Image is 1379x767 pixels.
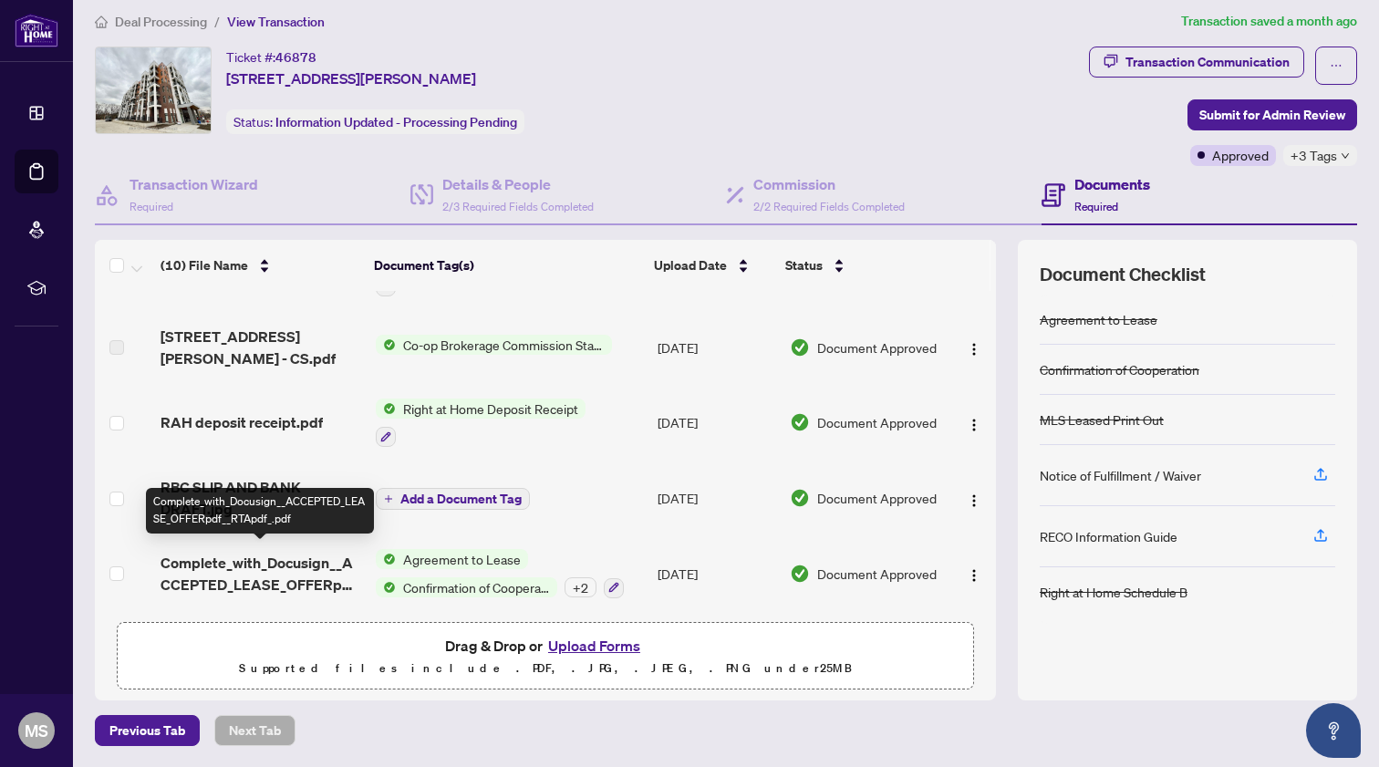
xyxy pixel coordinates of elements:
[1306,703,1361,758] button: Open asap
[161,326,361,369] span: [STREET_ADDRESS][PERSON_NAME] - CS.pdf
[396,577,557,597] span: Confirmation of Cooperation
[376,335,396,355] img: Status Icon
[161,255,248,275] span: (10) File Name
[1074,173,1150,195] h4: Documents
[1040,262,1206,287] span: Document Checklist
[1040,409,1164,430] div: MLS Leased Print Out
[226,47,316,67] div: Ticket #:
[967,418,981,432] img: Logo
[1040,309,1157,329] div: Agreement to Lease
[1040,359,1199,379] div: Confirmation of Cooperation
[96,47,211,133] img: IMG-W12307064_1.jpg
[790,488,810,508] img: Document Status
[959,408,989,437] button: Logo
[275,114,517,130] span: Information Updated - Processing Pending
[967,342,981,357] img: Logo
[130,200,173,213] span: Required
[817,412,937,432] span: Document Approved
[753,173,905,195] h4: Commission
[95,715,200,746] button: Previous Tab
[790,337,810,358] img: Document Status
[396,549,528,569] span: Agreement to Lease
[367,240,647,291] th: Document Tag(s)
[396,399,586,419] span: Right at Home Deposit Receipt
[1341,151,1350,161] span: down
[959,483,989,513] button: Logo
[1330,59,1343,72] span: ellipsis
[790,412,810,432] img: Document Status
[1040,582,1187,602] div: Right at Home Schedule B
[376,488,530,510] button: Add a Document Tag
[1212,145,1269,165] span: Approved
[109,716,185,745] span: Previous Tab
[442,173,594,195] h4: Details & People
[817,337,937,358] span: Document Approved
[785,255,823,275] span: Status
[226,109,524,134] div: Status:
[650,534,783,613] td: [DATE]
[1125,47,1290,77] div: Transaction Communication
[226,67,476,89] span: [STREET_ADDRESS][PERSON_NAME]
[959,333,989,362] button: Logo
[376,549,624,598] button: Status IconAgreement to LeaseStatus IconConfirmation of Cooperation+2
[647,240,779,291] th: Upload Date
[227,14,325,30] span: View Transaction
[376,399,396,419] img: Status Icon
[95,16,108,28] span: home
[25,718,48,743] span: MS
[153,240,367,291] th: (10) File Name
[161,552,361,596] span: Complete_with_Docusign__ACCEPTED_LEASE_OFFERpdf__RTApdf_.pdf
[161,411,323,433] span: RAH deposit receipt.pdf
[445,634,646,658] span: Drag & Drop or
[161,476,361,520] span: RBC SLIP AND BANK DRAFT.jpg
[778,240,943,291] th: Status
[1291,145,1337,166] span: +3 Tags
[376,486,530,510] button: Add a Document Tag
[442,200,594,213] span: 2/3 Required Fields Completed
[650,384,783,462] td: [DATE]
[130,173,258,195] h4: Transaction Wizard
[967,568,981,583] img: Logo
[790,564,810,584] img: Document Status
[1199,100,1345,130] span: Submit for Admin Review
[275,49,316,66] span: 46878
[817,564,937,584] span: Document Approved
[654,255,727,275] span: Upload Date
[376,577,396,597] img: Status Icon
[1181,11,1357,32] article: Transaction saved a month ago
[115,14,207,30] span: Deal Processing
[376,335,612,355] button: Status IconCo-op Brokerage Commission Statement
[15,14,58,47] img: logo
[1089,47,1304,78] button: Transaction Communication
[214,11,220,32] li: /
[400,492,522,505] span: Add a Document Tag
[1040,526,1177,546] div: RECO Information Guide
[396,335,612,355] span: Co-op Brokerage Commission Statement
[959,559,989,588] button: Logo
[118,623,973,690] span: Drag & Drop orUpload FormsSupported files include .PDF, .JPG, .JPEG, .PNG under25MB
[650,311,783,384] td: [DATE]
[753,200,905,213] span: 2/2 Required Fields Completed
[543,634,646,658] button: Upload Forms
[129,658,962,679] p: Supported files include .PDF, .JPG, .JPEG, .PNG under 25 MB
[376,549,396,569] img: Status Icon
[1074,200,1118,213] span: Required
[565,577,596,597] div: + 2
[1040,465,1201,485] div: Notice of Fulfillment / Waiver
[376,399,586,448] button: Status IconRight at Home Deposit Receipt
[650,461,783,534] td: [DATE]
[967,493,981,508] img: Logo
[1187,99,1357,130] button: Submit for Admin Review
[146,488,374,534] div: Complete_with_Docusign__ACCEPTED_LEASE_OFFERpdf__RTApdf_.pdf
[214,715,295,746] button: Next Tab
[384,494,393,503] span: plus
[817,488,937,508] span: Document Approved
